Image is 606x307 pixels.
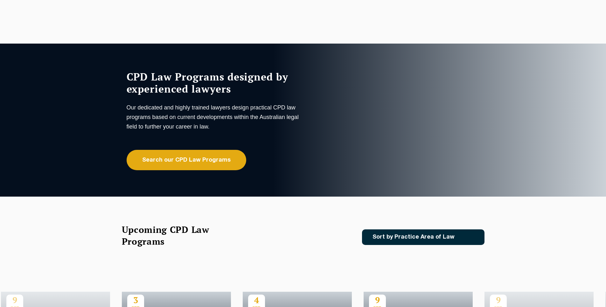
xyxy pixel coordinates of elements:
p: 9 [369,295,386,305]
p: Our dedicated and highly trained lawyers design practical CPD law programs based on current devel... [127,103,302,131]
img: Icon [465,234,472,240]
a: Search our CPD Law Programs [127,150,246,170]
h2: Upcoming CPD Law Programs [122,224,225,247]
h1: CPD Law Programs designed by experienced lawyers [127,71,302,95]
p: 4 [248,295,265,305]
a: Sort by Practice Area of Law [362,229,484,245]
p: 3 [127,295,144,305]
